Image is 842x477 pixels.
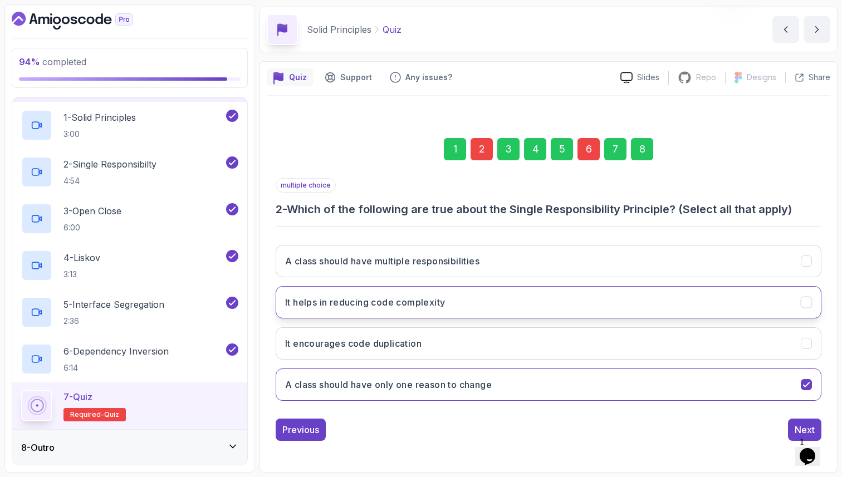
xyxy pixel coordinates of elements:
p: Share [809,72,830,83]
button: 6-Dependency Inversion6:14 [21,343,238,375]
h3: 2 - Which of the following are true about the Single Responsibility Principle? (Select all that a... [276,201,821,217]
button: previous content [772,16,799,43]
p: 2 - Single Responsibilty [63,158,156,171]
button: It helps in reducing code complexity [276,286,821,318]
div: 7 [604,138,626,160]
p: 6:00 [63,222,121,233]
p: Quiz [289,72,307,83]
div: Previous [282,423,319,436]
p: Solid Principles [307,23,371,36]
p: multiple choice [276,178,336,193]
h3: 8 - Outro [21,441,55,454]
p: 4:54 [63,175,156,186]
h3: A class should have only one reason to change [285,378,492,391]
button: Previous [276,419,326,441]
button: Support button [318,68,379,86]
button: 2-Single Responsibilty4:54 [21,156,238,188]
p: 3:13 [63,269,100,280]
p: 6:14 [63,362,169,373]
h3: It helps in reducing code complexity [285,296,445,309]
button: Share [785,72,830,83]
p: Support [340,72,372,83]
p: Designs [747,72,776,83]
p: Slides [637,72,659,83]
span: Required- [70,410,104,419]
iframe: chat widget [795,432,831,466]
p: 5 - Interface Segregation [63,298,164,311]
div: Next [795,423,815,436]
div: 6 [577,138,600,160]
p: 3 - Open Close [63,204,121,218]
span: completed [19,56,86,67]
button: quiz button [267,68,314,86]
div: 8 [631,138,653,160]
p: 7 - Quiz [63,390,92,404]
span: 94 % [19,56,40,67]
button: Next [788,419,821,441]
button: 4-Liskov3:13 [21,250,238,281]
button: 5-Interface Segregation2:36 [21,297,238,328]
p: 2:36 [63,316,164,327]
button: 1-Solid Principles3:00 [21,110,238,141]
p: 3:00 [63,129,136,140]
a: Slides [611,72,668,83]
h3: It encourages code duplication [285,337,422,350]
button: 3-Open Close6:00 [21,203,238,234]
button: 8-Outro [12,430,247,465]
p: Repo [696,72,716,83]
button: next content [804,16,830,43]
p: 4 - Liskov [63,251,100,264]
div: 5 [551,138,573,160]
p: Any issues? [405,72,452,83]
h3: A class should have multiple responsibilities [285,254,479,268]
div: 1 [444,138,466,160]
button: 7-QuizRequired-quiz [21,390,238,421]
div: 3 [497,138,520,160]
p: 6 - Dependency Inversion [63,345,169,358]
button: Feedback button [383,68,459,86]
span: quiz [104,410,119,419]
button: It encourages code duplication [276,327,821,360]
div: 2 [471,138,493,160]
div: 4 [524,138,546,160]
a: Dashboard [12,12,159,29]
button: A class should have only one reason to change [276,368,821,401]
button: A class should have multiple responsibilities [276,245,821,277]
p: Quiz [383,23,402,36]
p: 1 - Solid Principles [63,111,136,124]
